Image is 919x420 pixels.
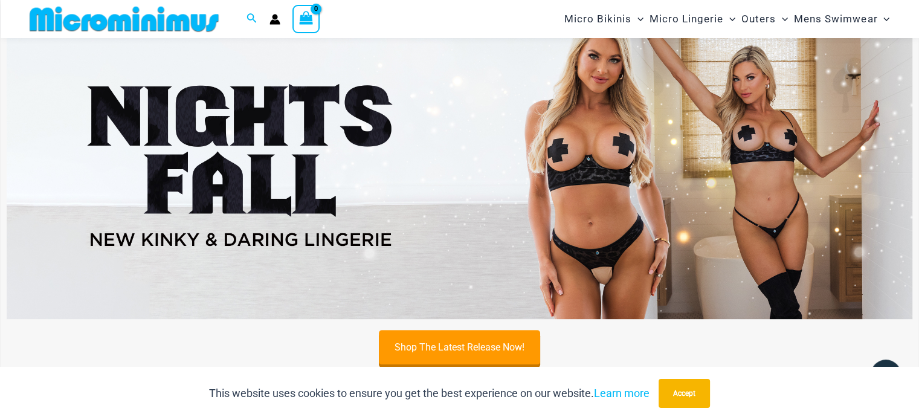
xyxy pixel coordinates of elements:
[247,11,257,27] a: Search icon link
[209,384,650,402] p: This website uses cookies to ensure you get the best experience on our website.
[269,14,280,25] a: Account icon link
[631,4,643,34] span: Menu Toggle
[594,387,650,399] a: Learn more
[794,4,877,34] span: Mens Swimwear
[25,5,224,33] img: MM SHOP LOGO FLAT
[659,379,710,408] button: Accept
[292,5,320,33] a: View Shopping Cart, empty
[379,330,540,364] a: Shop The Latest Release Now!
[741,4,776,34] span: Outers
[564,4,631,34] span: Micro Bikinis
[561,4,647,34] a: Micro BikinisMenu ToggleMenu Toggle
[559,2,895,36] nav: Site Navigation
[776,4,788,34] span: Menu Toggle
[7,11,912,318] img: Night's Fall Silver Leopard Pack
[723,4,735,34] span: Menu Toggle
[791,4,892,34] a: Mens SwimwearMenu ToggleMenu Toggle
[877,4,889,34] span: Menu Toggle
[650,4,723,34] span: Micro Lingerie
[738,4,791,34] a: OutersMenu ToggleMenu Toggle
[647,4,738,34] a: Micro LingerieMenu ToggleMenu Toggle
